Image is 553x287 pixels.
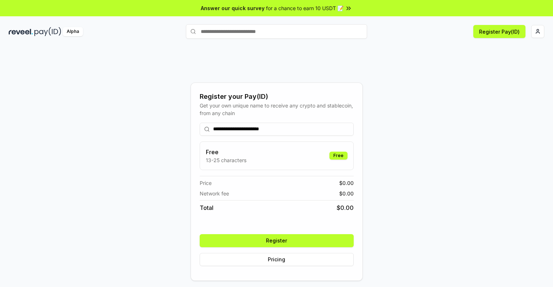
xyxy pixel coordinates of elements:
[200,92,354,102] div: Register your Pay(ID)
[339,190,354,197] span: $ 0.00
[200,253,354,266] button: Pricing
[200,190,229,197] span: Network fee
[34,27,61,36] img: pay_id
[200,203,213,212] span: Total
[337,203,354,212] span: $ 0.00
[200,102,354,117] div: Get your own unique name to receive any crypto and stablecoin, from any chain
[200,179,212,187] span: Price
[266,4,344,12] span: for a chance to earn 10 USDT 📝
[206,156,246,164] p: 13-25 characters
[339,179,354,187] span: $ 0.00
[9,27,33,36] img: reveel_dark
[63,27,83,36] div: Alpha
[200,234,354,247] button: Register
[201,4,265,12] span: Answer our quick survey
[473,25,525,38] button: Register Pay(ID)
[329,152,348,160] div: Free
[206,148,246,156] h3: Free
